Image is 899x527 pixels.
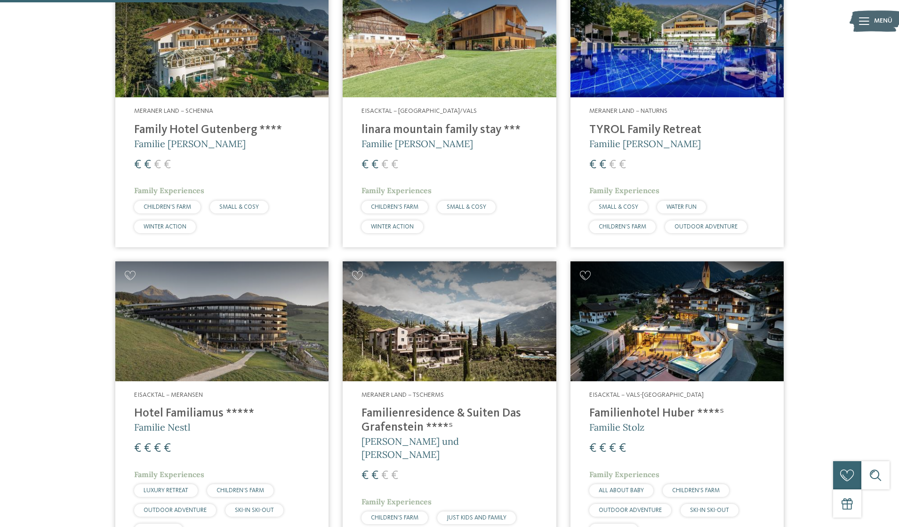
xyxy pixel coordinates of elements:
span: € [361,470,369,482]
span: Familie [PERSON_NAME] [134,138,246,149]
img: Familienhotels gesucht? Hier findet ihr die besten! [570,261,784,381]
span: € [164,159,171,171]
span: € [134,159,141,171]
span: € [134,442,141,455]
h4: Familienhotel Huber ****ˢ [589,407,765,421]
span: € [381,159,388,171]
span: Family Experiences [134,186,204,195]
span: Eisacktal – Meransen [134,392,203,398]
h4: Family Hotel Gutenberg **** [134,123,310,137]
h4: Familienresidence & Suiten Das Grafenstein ****ˢ [361,407,537,435]
span: OUTDOOR ADVENTURE [674,224,738,230]
span: Family Experiences [134,470,204,479]
span: CHILDREN’S FARM [371,204,418,210]
span: Meraner Land – Tscherms [361,392,444,398]
span: OUTDOOR ADVENTURE [144,507,207,513]
span: CHILDREN’S FARM [217,488,264,494]
h4: TYROL Family Retreat [589,123,765,137]
span: Familie [PERSON_NAME] [361,138,473,149]
span: € [391,159,398,171]
span: Familie Nestl [134,421,190,433]
img: Familienhotels gesucht? Hier findet ihr die besten! [115,261,329,381]
span: Eisacktal – Vals-[GEOGRAPHIC_DATA] [589,392,704,398]
span: € [371,159,378,171]
span: ALL ABOUT BABY [599,488,644,494]
span: SKI-IN SKI-OUT [690,507,729,513]
span: OUTDOOR ADVENTURE [599,507,662,513]
span: € [589,159,596,171]
span: Meraner Land – Naturns [589,108,667,114]
span: JUST KIDS AND FAMILY [447,515,506,521]
span: CHILDREN’S FARM [144,204,191,210]
span: € [361,159,369,171]
span: WATER FUN [666,204,697,210]
span: Family Experiences [361,186,432,195]
span: € [609,442,616,455]
span: Eisacktal – [GEOGRAPHIC_DATA]/Vals [361,108,477,114]
span: € [599,159,606,171]
span: Family Experiences [589,470,659,479]
span: WINTER ACTION [371,224,414,230]
span: Familie Stolz [589,421,644,433]
span: LUXURY RETREAT [144,488,188,494]
span: Familie [PERSON_NAME] [589,138,701,149]
span: € [599,442,606,455]
span: € [381,470,388,482]
span: [PERSON_NAME] und [PERSON_NAME] [361,435,459,460]
span: € [154,442,161,455]
span: SKI-IN SKI-OUT [235,507,274,513]
span: CHILDREN’S FARM [672,488,720,494]
span: SMALL & COSY [219,204,259,210]
span: WINTER ACTION [144,224,186,230]
span: € [144,159,151,171]
span: Family Experiences [361,497,432,506]
h4: linara mountain family stay *** [361,123,537,137]
span: € [619,159,626,171]
span: Family Experiences [589,186,659,195]
span: € [371,470,378,482]
span: € [589,442,596,455]
span: € [154,159,161,171]
span: Meraner Land – Schenna [134,108,213,114]
span: CHILDREN’S FARM [599,224,646,230]
span: € [144,442,151,455]
img: Familienhotels gesucht? Hier findet ihr die besten! [343,261,556,381]
span: € [619,442,626,455]
span: € [164,442,171,455]
span: € [391,470,398,482]
span: SMALL & COSY [599,204,638,210]
span: SMALL & COSY [447,204,486,210]
span: CHILDREN’S FARM [371,515,418,521]
span: € [609,159,616,171]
